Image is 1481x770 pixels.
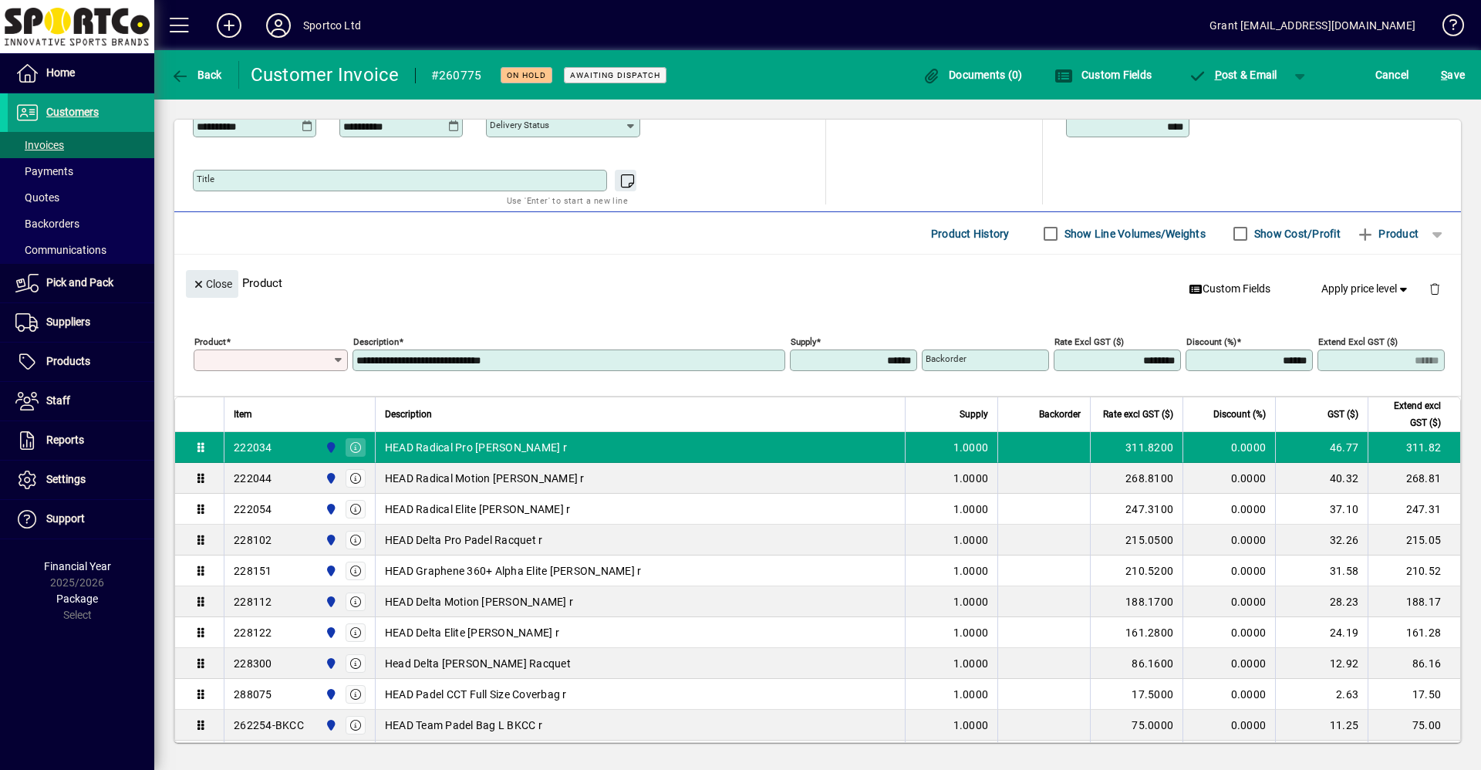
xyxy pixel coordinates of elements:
[1186,336,1236,347] mat-label: Discount (%)
[46,473,86,485] span: Settings
[1368,679,1460,710] td: 17.50
[385,563,642,579] span: HEAD Graphene 360+ Alpha Elite [PERSON_NAME] r
[1182,648,1275,679] td: 0.0000
[321,593,339,610] span: Sportco Ltd Warehouse
[953,718,989,733] span: 1.0000
[234,594,272,610] div: 228112
[960,406,988,423] span: Supply
[1275,432,1368,463] td: 46.77
[1275,556,1368,586] td: 31.58
[1368,525,1460,556] td: 215.05
[182,276,242,290] app-page-header-button: Close
[1368,648,1460,679] td: 86.16
[1100,440,1173,455] div: 311.8200
[234,502,272,517] div: 222054
[1180,61,1285,89] button: Post & Email
[234,656,272,671] div: 228300
[953,502,989,517] span: 1.0000
[44,560,111,572] span: Financial Year
[919,61,1027,89] button: Documents (0)
[953,687,989,702] span: 1.0000
[46,355,90,367] span: Products
[303,13,361,38] div: Sportco Ltd
[1182,432,1275,463] td: 0.0000
[1061,226,1206,241] label: Show Line Volumes/Weights
[1251,226,1341,241] label: Show Cost/Profit
[234,625,272,640] div: 228122
[1054,336,1124,347] mat-label: Rate excl GST ($)
[194,336,226,347] mat-label: Product
[234,440,272,455] div: 222034
[507,70,546,80] span: On hold
[15,191,59,204] span: Quotes
[321,655,339,672] span: Sportco Ltd Warehouse
[1441,69,1447,81] span: S
[192,272,232,297] span: Close
[385,594,573,610] span: HEAD Delta Motion [PERSON_NAME] r
[1182,617,1275,648] td: 0.0000
[15,165,73,177] span: Payments
[234,563,272,579] div: 228151
[1100,594,1173,610] div: 188.1700
[1416,270,1453,307] button: Delete
[204,12,254,39] button: Add
[1368,463,1460,494] td: 268.81
[1182,525,1275,556] td: 0.0000
[385,440,567,455] span: HEAD Radical Pro [PERSON_NAME] r
[170,69,222,81] span: Back
[321,470,339,487] span: Sportco Ltd Warehouse
[1100,532,1173,548] div: 215.0500
[1182,586,1275,617] td: 0.0000
[1437,61,1469,89] button: Save
[1100,718,1173,733] div: 75.0000
[1215,69,1222,81] span: P
[234,718,304,733] div: 262254-BKCC
[385,718,542,733] span: HEAD Team Padel Bag L BKCC r
[8,54,154,93] a: Home
[254,12,303,39] button: Profile
[321,686,339,703] span: Sportco Ltd Warehouse
[1368,617,1460,648] td: 161.28
[1182,275,1277,303] button: Custom Fields
[321,439,339,456] span: Sportco Ltd Warehouse
[1182,463,1275,494] td: 0.0000
[1371,61,1413,89] button: Cancel
[1100,471,1173,486] div: 268.8100
[953,594,989,610] span: 1.0000
[8,264,154,302] a: Pick and Pack
[1416,282,1453,296] app-page-header-button: Delete
[8,132,154,158] a: Invoices
[1275,617,1368,648] td: 24.19
[1209,13,1415,38] div: Grant [EMAIL_ADDRESS][DOMAIN_NAME]
[1103,406,1173,423] span: Rate excl GST ($)
[234,687,272,702] div: 288075
[8,461,154,499] a: Settings
[167,61,226,89] button: Back
[1182,679,1275,710] td: 0.0000
[197,174,214,184] mat-label: Title
[925,220,1016,248] button: Product History
[1051,61,1155,89] button: Custom Fields
[1182,710,1275,741] td: 0.0000
[234,471,272,486] div: 222044
[385,406,432,423] span: Description
[1368,556,1460,586] td: 210.52
[234,406,252,423] span: Item
[321,562,339,579] span: Sportco Ltd Warehouse
[8,303,154,342] a: Suppliers
[1441,62,1465,87] span: ave
[1100,563,1173,579] div: 210.5200
[490,120,549,130] mat-label: Delivery status
[1368,494,1460,525] td: 247.31
[507,191,628,209] mat-hint: Use 'Enter' to start a new line
[1275,648,1368,679] td: 12.92
[1368,586,1460,617] td: 188.17
[15,139,64,151] span: Invoices
[46,394,70,407] span: Staff
[431,63,482,88] div: #260775
[385,625,559,640] span: HEAD Delta Elite [PERSON_NAME] r
[15,218,79,230] span: Backorders
[8,237,154,263] a: Communications
[1275,586,1368,617] td: 28.23
[1275,463,1368,494] td: 40.32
